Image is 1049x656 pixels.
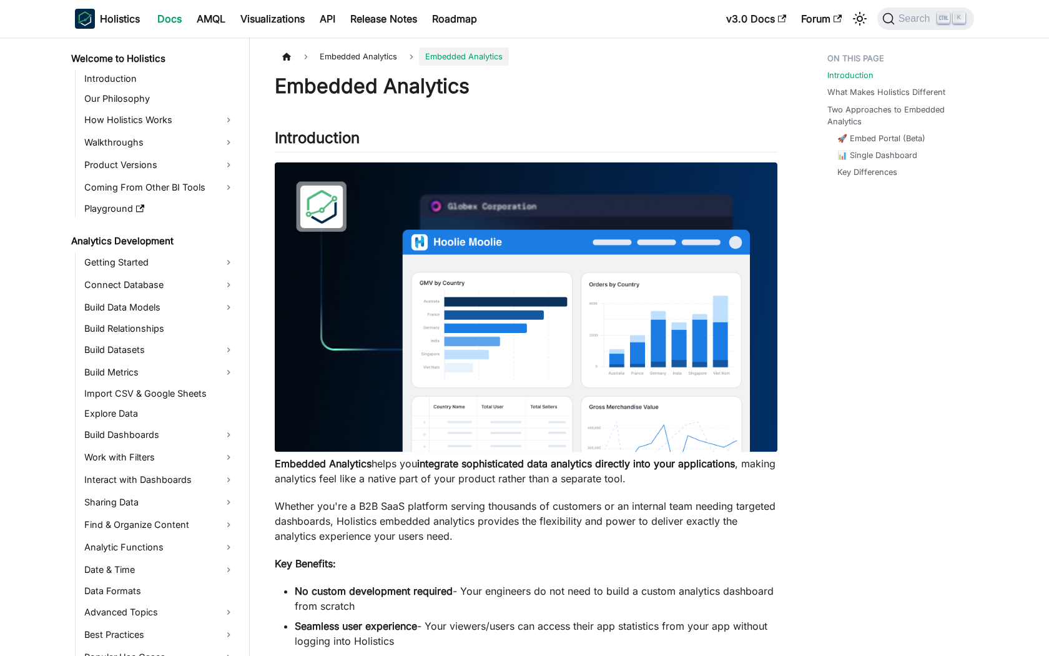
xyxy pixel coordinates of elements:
a: Playground [81,200,239,217]
p: helps you , making analytics feel like a native part of your product rather than a separate tool. [275,456,777,486]
a: AMQL [189,9,233,29]
strong: Key Benefits: [275,557,336,570]
a: Walkthroughs [81,132,239,152]
li: - Your viewers/users can access their app statistics from your app without logging into Holistics [295,619,777,649]
a: Forum [794,9,849,29]
a: Best Practices [81,625,239,645]
a: Docs [150,9,189,29]
strong: No custom development required [295,585,453,597]
a: Explore Data [81,405,239,422]
a: Data Formats [81,582,239,600]
strong: Embedded Analytics [275,457,372,470]
a: Advanced Topics [81,602,239,622]
a: Key Differences [837,166,897,178]
a: 📊 Single Dashboard [837,149,917,161]
a: Welcome to Holistics [67,50,239,67]
a: Release Notes [343,9,425,29]
button: Switch between dark and light mode (currently light mode) [850,9,870,29]
strong: integrate sophisticated data analytics directly into your applications [417,457,735,470]
li: - Your engineers do not need to build a custom analytics dashboard from scratch [295,584,777,614]
a: Coming From Other BI Tools [81,177,239,197]
a: Two Approaches to Embedded Analytics [827,104,967,127]
img: Embedded Dashboard [275,162,777,452]
a: 🚀 Embed Portal (Beta) [837,132,925,144]
a: Analytics Development [67,232,239,250]
a: Introduction [81,70,239,87]
span: Embedded Analytics [313,47,403,66]
a: Getting Started [81,252,239,272]
a: Import CSV & Google Sheets [81,385,239,402]
span: Search [895,13,938,24]
a: Date & Time [81,560,239,580]
kbd: K [953,12,965,24]
a: Build Metrics [81,362,239,382]
a: HolisticsHolistics [75,9,140,29]
a: Build Data Models [81,297,239,317]
a: Introduction [827,69,874,81]
a: v3.0 Docs [719,9,794,29]
a: Sharing Data [81,492,239,512]
a: How Holistics Works [81,110,239,130]
strong: Seamless user experience [295,620,417,632]
a: Analytic Functions [81,537,239,557]
a: Product Versions [81,155,239,175]
nav: Docs sidebar [62,37,250,656]
a: Build Datasets [81,340,239,360]
a: Find & Organize Content [81,515,239,535]
h2: Introduction [275,129,777,152]
img: Holistics [75,9,95,29]
a: Build Relationships [81,320,239,337]
a: API [312,9,343,29]
a: Roadmap [425,9,485,29]
a: Visualizations [233,9,312,29]
p: Whether you're a B2B SaaS platform serving thousands of customers or an internal team needing tar... [275,499,777,544]
a: What Makes Holistics Different [827,86,945,98]
b: Holistics [100,11,140,26]
button: Search (Ctrl+K) [877,7,974,30]
a: Interact with Dashboards [81,470,239,490]
a: Build Dashboards [81,425,239,445]
h1: Embedded Analytics [275,74,777,99]
a: Home page [275,47,298,66]
a: Connect Database [81,275,239,295]
span: Embedded Analytics [419,47,509,66]
a: Our Philosophy [81,90,239,107]
nav: Breadcrumbs [275,47,777,66]
a: Work with Filters [81,447,239,467]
